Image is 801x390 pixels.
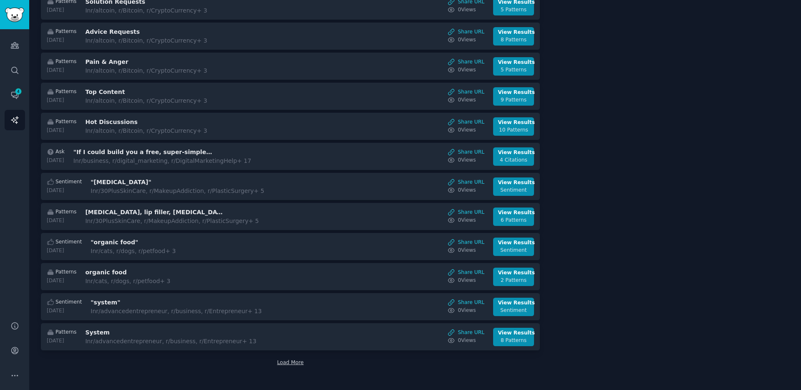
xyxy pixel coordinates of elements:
[41,113,540,140] a: Patterns[DATE]Hot DiscussionsInr/altcoin, r/Bitcoin, r/CryptoCurrency+ 3Share URL0ViewsView Resul...
[85,217,259,225] div: In r/30PlusSkinCare, r/MakeupAddiction, r/PlasticSurgery + 5
[85,36,225,45] div: In r/altcoin, r/Bitcoin, r/CryptoCurrency + 3
[493,57,534,76] a: View Results5 Patterns
[85,66,225,75] div: In r/altcoin, r/Bitcoin, r/CryptoCurrency + 3
[47,217,76,225] div: [DATE]
[91,238,231,247] h3: "organic food"
[41,203,540,230] a: Patterns[DATE][MEDICAL_DATA], lip filler, [MEDICAL_DATA], [MEDICAL_DATA], before and after, regre...
[41,53,540,80] a: Patterns[DATE]Pain & AngerInr/altcoin, r/Bitcoin, r/CryptoCurrency+ 3Share URL0ViewsView Results5...
[47,67,76,74] div: [DATE]
[448,157,484,164] a: 0Views
[55,329,76,336] span: Patterns
[55,268,76,276] span: Patterns
[5,8,24,22] img: GummySearch logo
[55,28,76,35] span: Patterns
[498,89,529,96] div: View Results
[55,238,82,246] span: Sentiment
[85,208,225,217] h3: [MEDICAL_DATA], lip filler, [MEDICAL_DATA], [MEDICAL_DATA], before and after, regret, worth it, d...
[55,299,82,306] span: Sentiment
[498,149,529,157] div: View Results
[47,97,76,104] div: [DATE]
[448,89,484,96] a: Share URL
[498,179,529,187] div: View Results
[15,89,22,94] span: 4
[91,298,231,307] h3: "system"
[47,337,76,345] div: [DATE]
[448,307,484,314] a: 0Views
[448,28,484,36] a: Share URL
[448,127,484,134] a: 0Views
[91,187,264,195] div: In r/30PlusSkinCare, r/MakeupAddiction, r/PlasticSurgery + 5
[277,359,304,367] button: Load More
[448,96,484,104] a: 0Views
[448,6,484,14] a: 0Views
[85,127,225,135] div: In r/altcoin, r/Bitcoin, r/CryptoCurrency + 3
[448,187,484,194] a: 0Views
[493,268,534,286] a: View Results2 Patterns
[498,66,529,74] div: 5 Patterns
[493,27,534,46] a: View Results8 Patterns
[498,209,529,217] div: View Results
[498,337,529,344] div: 8 Patterns
[85,328,225,337] h3: System
[498,187,529,194] div: Sentiment
[448,239,484,246] a: Share URL
[5,85,25,105] a: 4
[91,307,262,316] div: In r/advancedentrepreneur, r/business, r/Entrepreneur + 13
[448,58,484,66] a: Share URL
[85,337,256,346] div: In r/advancedentrepreneur, r/business, r/Entrepreneur + 13
[498,127,529,134] div: 10 Patterns
[448,179,484,186] a: Share URL
[498,307,529,314] div: Sentiment
[55,88,76,96] span: Patterns
[55,178,82,186] span: Sentiment
[448,217,484,224] a: 0Views
[493,117,534,136] a: View Results10 Patterns
[448,269,484,276] a: Share URL
[41,83,540,110] a: Patterns[DATE]Top ContentInr/altcoin, r/Bitcoin, r/CryptoCurrency+ 3Share URL0ViewsView Results9 ...
[85,88,225,96] h3: Top Content
[493,147,534,166] a: View Results4 Citations
[448,36,484,44] a: 0Views
[448,119,484,126] a: Share URL
[493,298,534,316] a: View ResultsSentiment
[498,96,529,104] div: 9 Patterns
[448,299,484,306] a: Share URL
[47,37,76,44] div: [DATE]
[85,268,225,277] h3: organic food
[498,29,529,36] div: View Results
[498,299,529,307] div: View Results
[41,233,540,260] a: Sentiment[DATE]"organic food"Inr/cats, r/dogs, r/petfood+ 3Share URL0ViewsView ResultsSentiment
[47,307,82,315] div: [DATE]
[498,269,529,277] div: View Results
[47,187,82,195] div: [DATE]
[498,36,529,44] div: 8 Patterns
[498,217,529,224] div: 6 Patterns
[85,28,225,36] h3: Advice Requests
[41,23,540,50] a: Patterns[DATE]Advice RequestsInr/altcoin, r/Bitcoin, r/CryptoCurrency+ 3Share URL0ViewsView Resul...
[55,208,76,216] span: Patterns
[55,118,76,126] span: Patterns
[41,143,540,170] a: Ask[DATE]"If I could build you a free, super-simple mini-app that instantly removes your most ann...
[91,247,231,256] div: In r/cats, r/dogs, r/petfood + 3
[448,149,484,156] a: Share URL
[498,59,529,66] div: View Results
[493,208,534,226] a: View Results6 Patterns
[85,58,225,66] h3: Pain & Anger
[41,293,540,320] a: Sentiment[DATE]"system"Inr/advancedentrepreneur, r/business, r/Entrepreneur+ 13Share URL0ViewsVie...
[498,277,529,284] div: 2 Patterns
[498,329,529,337] div: View Results
[493,87,534,106] a: View Results9 Patterns
[448,66,484,74] a: 0Views
[498,157,529,164] div: 4 Citations
[85,277,225,286] div: In r/cats, r/dogs, r/petfood + 3
[448,277,484,284] a: 0Views
[85,118,225,127] h3: Hot Discussions
[498,119,529,127] div: View Results
[448,247,484,254] a: 0Views
[85,96,225,105] div: In r/altcoin, r/Bitcoin, r/CryptoCurrency + 3
[41,173,540,200] a: Sentiment[DATE]"[MEDICAL_DATA]"Inr/30PlusSkinCare, r/MakeupAddiction, r/PlasticSurgery+ 5Share UR...
[498,239,529,247] div: View Results
[493,238,534,256] a: View ResultsSentiment
[493,177,534,196] a: View ResultsSentiment
[498,247,529,254] div: Sentiment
